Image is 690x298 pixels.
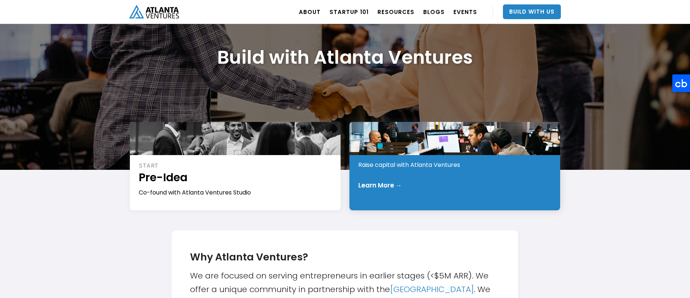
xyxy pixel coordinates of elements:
[217,46,473,69] h1: Build with Atlanta Ventures
[139,162,332,170] div: START
[358,182,402,189] div: Learn More →
[330,1,369,22] a: Startup 101
[358,142,552,157] h1: Early Stage
[423,1,445,22] a: BLOGS
[139,170,332,185] h1: Pre-Idea
[130,122,341,210] a: STARTPre-IdeaCo-found with Atlanta Ventures Studio
[377,1,414,22] a: RESOURCES
[299,1,321,22] a: ABOUT
[503,4,561,19] a: Build With Us
[453,1,477,22] a: EVENTS
[390,284,474,295] a: [GEOGRAPHIC_DATA]
[139,197,194,204] div: Join the Studio →
[358,161,552,169] div: Raise capital with Atlanta Ventures
[139,189,332,197] div: Co-found with Atlanta Ventures Studio
[349,122,560,210] a: INVESTEarly StageRaise capital with Atlanta VenturesLearn More →
[190,250,308,264] strong: Why Atlanta Ventures?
